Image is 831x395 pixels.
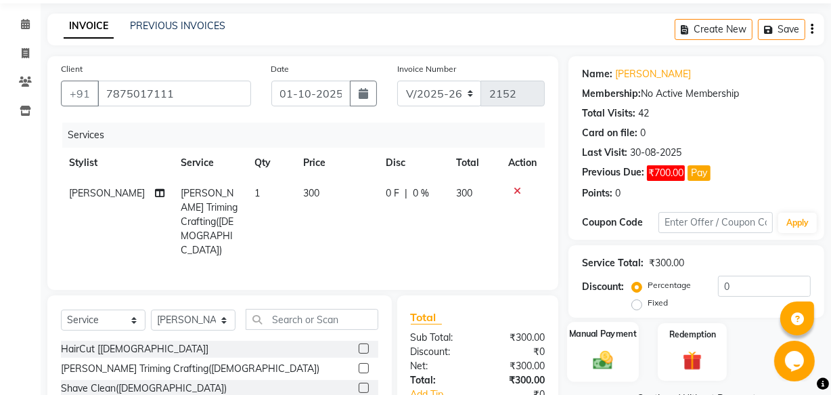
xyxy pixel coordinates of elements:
div: ₹300.00 [478,359,555,373]
button: +91 [61,81,99,106]
div: [PERSON_NAME] Triming Crafting([DEMOGRAPHIC_DATA]) [61,362,319,376]
div: Discount: [582,280,624,294]
th: Stylist [61,148,173,178]
div: 0 [615,186,621,201]
div: HairCut [[DEMOGRAPHIC_DATA]] [61,342,208,356]
div: Discount: [401,345,478,359]
div: Service Total: [582,256,644,270]
div: Last Visit: [582,146,627,160]
div: ₹0 [478,345,555,359]
div: Membership: [582,87,641,101]
iframe: chat widget [774,341,817,381]
th: Action [500,148,545,178]
div: ₹300.00 [478,331,555,345]
div: 42 [638,106,649,121]
label: Manual Payment [569,327,637,340]
input: Search or Scan [246,309,378,330]
button: Create New [675,19,753,40]
a: INVOICE [64,14,114,39]
span: 300 [456,187,472,199]
th: Service [173,148,246,178]
label: Client [61,63,83,75]
div: Previous Due: [582,165,644,181]
span: 300 [303,187,319,199]
div: Points: [582,186,612,201]
span: [PERSON_NAME] Triming Crafting([DEMOGRAPHIC_DATA]) [181,187,238,256]
th: Disc [378,148,448,178]
input: Search by Name/Mobile/Email/Code [97,81,251,106]
input: Enter Offer / Coupon Code [658,212,773,233]
button: Save [758,19,805,40]
span: ₹700.00 [647,165,685,181]
div: Name: [582,67,612,81]
div: Services [62,123,555,148]
div: 30-08-2025 [630,146,681,160]
label: Percentage [648,279,691,291]
label: Redemption [669,329,716,341]
div: Coupon Code [582,215,658,230]
img: _cash.svg [587,348,619,371]
span: 0 % [413,186,429,201]
div: ₹300.00 [478,373,555,388]
div: Total Visits: [582,106,635,121]
button: Pay [688,165,711,181]
a: PREVIOUS INVOICES [130,20,225,32]
div: ₹300.00 [649,256,684,270]
label: Fixed [648,297,668,309]
div: Card on file: [582,126,637,140]
div: Net: [401,359,478,373]
label: Date [271,63,290,75]
a: [PERSON_NAME] [615,67,691,81]
div: Total: [401,373,478,388]
button: Apply [778,213,817,233]
span: Total [411,310,442,325]
th: Qty [246,148,295,178]
img: _gift.svg [677,349,708,373]
span: 0 F [386,186,399,201]
div: Sub Total: [401,331,478,345]
label: Invoice Number [397,63,456,75]
span: | [405,186,407,201]
th: Total [448,148,500,178]
div: No Active Membership [582,87,811,101]
th: Price [295,148,378,178]
span: [PERSON_NAME] [69,187,145,199]
span: 1 [254,187,260,199]
div: 0 [640,126,646,140]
